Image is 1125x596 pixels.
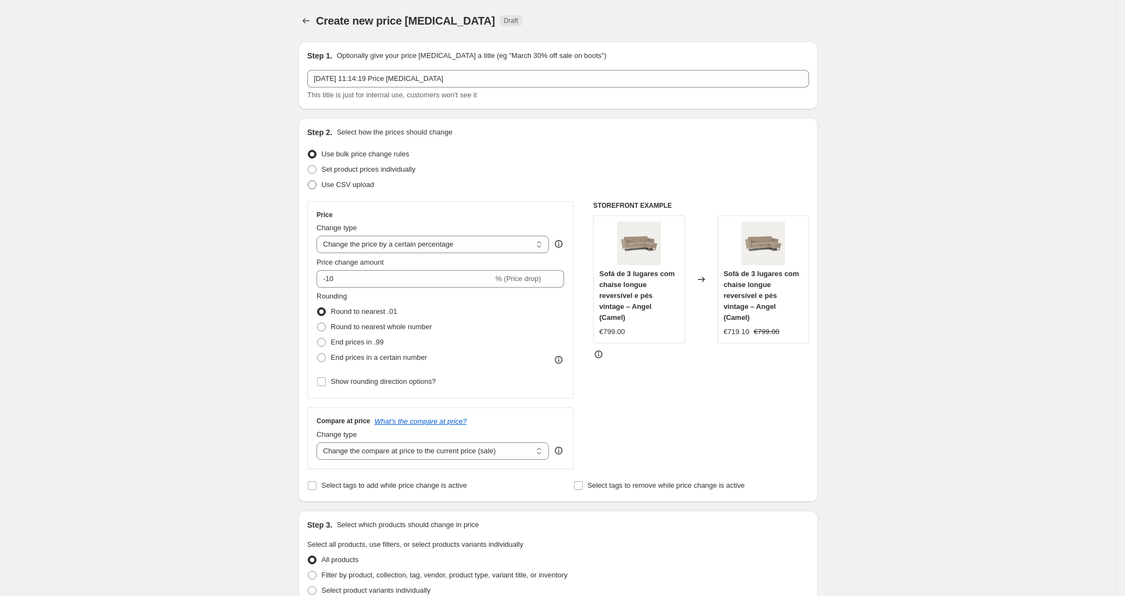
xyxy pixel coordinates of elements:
div: €719.10 [724,326,749,337]
span: Set product prices individually [321,165,415,173]
img: ANGEL_84a82b9a-9c2c-44ab-9242-8bff18f7b31d_80x.jpg [741,221,785,265]
h3: Price [317,211,332,219]
span: End prices in a certain number [331,353,427,361]
span: Use bulk price change rules [321,150,409,158]
strike: €799.00 [754,326,780,337]
button: What's the compare at price? [374,417,467,425]
button: Price change jobs [298,13,314,28]
p: Select which products should change in price [337,519,479,530]
input: -15 [317,270,493,288]
p: Select how the prices should change [337,127,453,138]
h6: STOREFRONT EXAMPLE [593,201,809,210]
span: Change type [317,430,357,439]
span: Show rounding direction options? [331,377,436,385]
div: €799.00 [599,326,625,337]
img: ANGEL_84a82b9a-9c2c-44ab-9242-8bff18f7b31d_80x.jpg [617,221,661,265]
span: Sofá de 3 lugares com chaise longue reversível e pés vintage – Angel (Camel) [724,270,799,322]
span: End prices in .99 [331,338,384,346]
h2: Step 2. [307,127,332,138]
span: Create new price [MEDICAL_DATA] [316,15,495,27]
span: Select tags to remove while price change is active [588,481,745,489]
span: Select tags to add while price change is active [321,481,467,489]
span: Round to nearest .01 [331,307,397,315]
span: Sofá de 3 lugares com chaise longue reversível e pés vintage – Angel (Camel) [599,270,675,322]
span: Rounding [317,292,347,300]
span: Price change amount [317,258,384,266]
input: 30% off holiday sale [307,70,809,87]
span: Use CSV upload [321,180,374,189]
h3: Compare at price [317,417,370,425]
div: help [553,238,564,249]
span: Change type [317,224,357,232]
div: help [553,445,564,456]
span: Filter by product, collection, tag, vendor, product type, variant title, or inventory [321,571,567,579]
span: All products [321,556,359,564]
span: Select product variants individually [321,586,430,594]
span: Draft [504,16,518,25]
span: Round to nearest whole number [331,323,432,331]
h2: Step 3. [307,519,332,530]
span: This title is just for internal use, customers won't see it [307,91,477,99]
span: Select all products, use filters, or select products variants individually [307,540,523,548]
span: % (Price drop) [495,274,541,283]
h2: Step 1. [307,50,332,61]
p: Optionally give your price [MEDICAL_DATA] a title (eg "March 30% off sale on boots") [337,50,606,61]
